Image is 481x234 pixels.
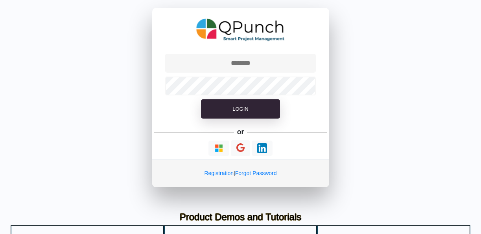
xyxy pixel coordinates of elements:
[236,126,245,137] h5: or
[201,99,280,119] button: Login
[232,106,248,112] span: Login
[204,170,234,176] a: Registration
[235,170,277,176] a: Forgot Password
[208,141,229,156] button: Continue With Microsoft Azure
[257,143,267,153] img: Loading...
[252,141,273,156] button: Continue With LinkedIn
[17,212,464,223] h3: Product Demos and Tutorials
[196,16,285,44] img: QPunch
[152,159,329,187] div: |
[231,140,250,156] button: Continue With Google
[214,143,224,153] img: Loading...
